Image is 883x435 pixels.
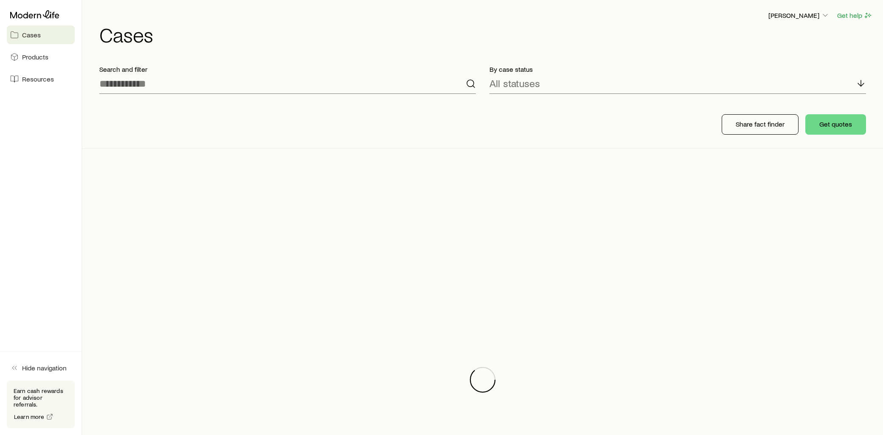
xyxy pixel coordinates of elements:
[22,75,54,83] span: Resources
[489,77,540,89] p: All statuses
[22,31,41,39] span: Cases
[7,48,75,66] a: Products
[722,114,799,135] button: Share fact finder
[7,25,75,44] a: Cases
[768,11,830,20] p: [PERSON_NAME]
[7,359,75,377] button: Hide navigation
[14,414,45,420] span: Learn more
[837,11,873,20] button: Get help
[7,381,75,428] div: Earn cash rewards for advisor referrals.Learn more
[768,11,830,21] button: [PERSON_NAME]
[7,70,75,88] a: Resources
[22,364,67,372] span: Hide navigation
[22,53,48,61] span: Products
[99,24,873,45] h1: Cases
[14,387,68,408] p: Earn cash rewards for advisor referrals.
[99,65,476,73] p: Search and filter
[736,120,785,128] p: Share fact finder
[805,114,866,135] button: Get quotes
[489,65,866,73] p: By case status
